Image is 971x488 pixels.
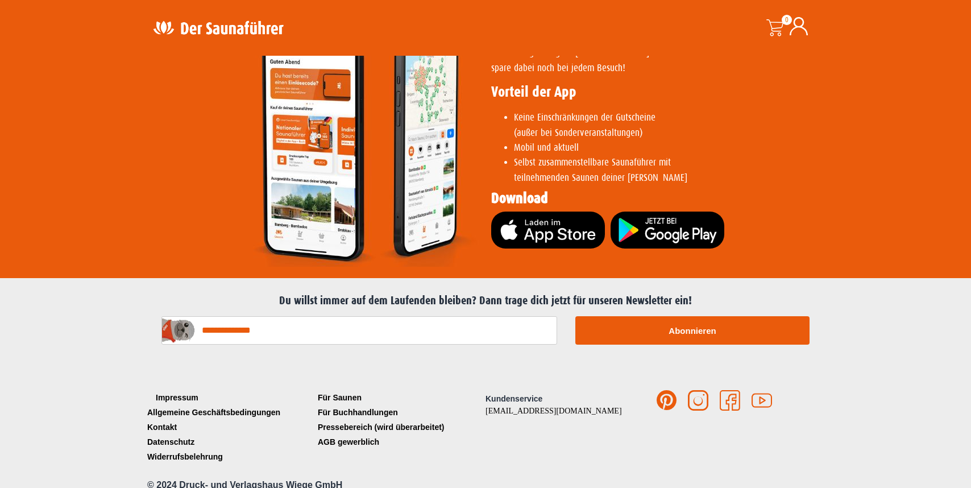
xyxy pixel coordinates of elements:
[144,390,315,464] nav: Menü
[491,84,576,100] span: Vorteil der App
[315,390,485,405] a: Für Saunen
[144,405,315,420] a: Allgemeine Geschäftsbedingungen
[315,405,485,420] a: Für Buchhandlungen
[144,449,315,464] a: Widerrufsbelehrung
[144,390,315,405] a: Impressum
[782,15,792,25] span: 0
[485,394,542,403] span: Kundenservice
[315,420,485,435] a: Pressebereich (wird überarbeitet)
[144,420,315,435] a: Kontakt
[514,112,655,138] span: Keine Einschränkungen der Gutscheine (außer bei Sonderveranstaltungen)
[491,212,605,249] img: ios-app-store-badge
[491,63,625,73] span: spare dabei noch bei jedem Besuch!
[150,294,821,308] h2: Du willst immer auf dem Laufenden bleiben? Dann trage dich jetzt für unseren Newsletter ein!
[144,435,315,449] a: Datenschutz
[491,191,815,206] h2: Download
[315,390,485,449] nav: Menü
[514,142,579,153] span: Mobil und aktuell
[611,212,724,249] img: google-play-badge
[575,316,810,345] button: Abonnieren
[514,155,815,185] li: teilnehmenden Saunen deiner [PERSON_NAME]
[485,407,622,415] a: [EMAIL_ADDRESS][DOMAIN_NAME]
[514,157,671,168] span: Selbst zusammenstellbare Saunaführer mit
[315,435,485,449] a: AGB gewerblich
